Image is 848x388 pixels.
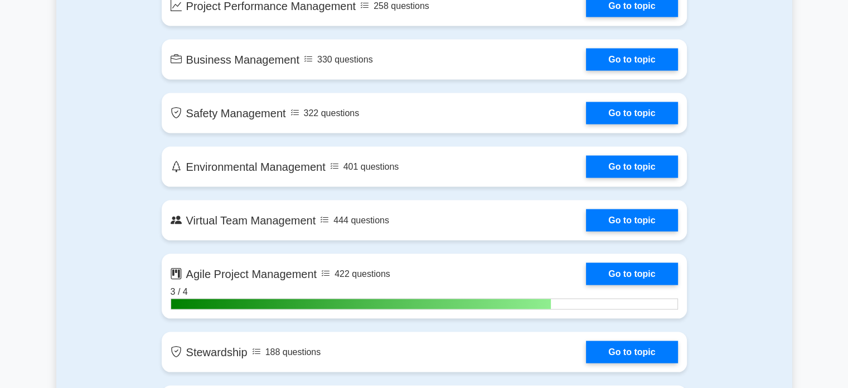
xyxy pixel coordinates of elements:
[586,263,677,285] a: Go to topic
[586,49,677,71] a: Go to topic
[586,102,677,124] a: Go to topic
[586,209,677,232] a: Go to topic
[586,341,677,363] a: Go to topic
[586,156,677,178] a: Go to topic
